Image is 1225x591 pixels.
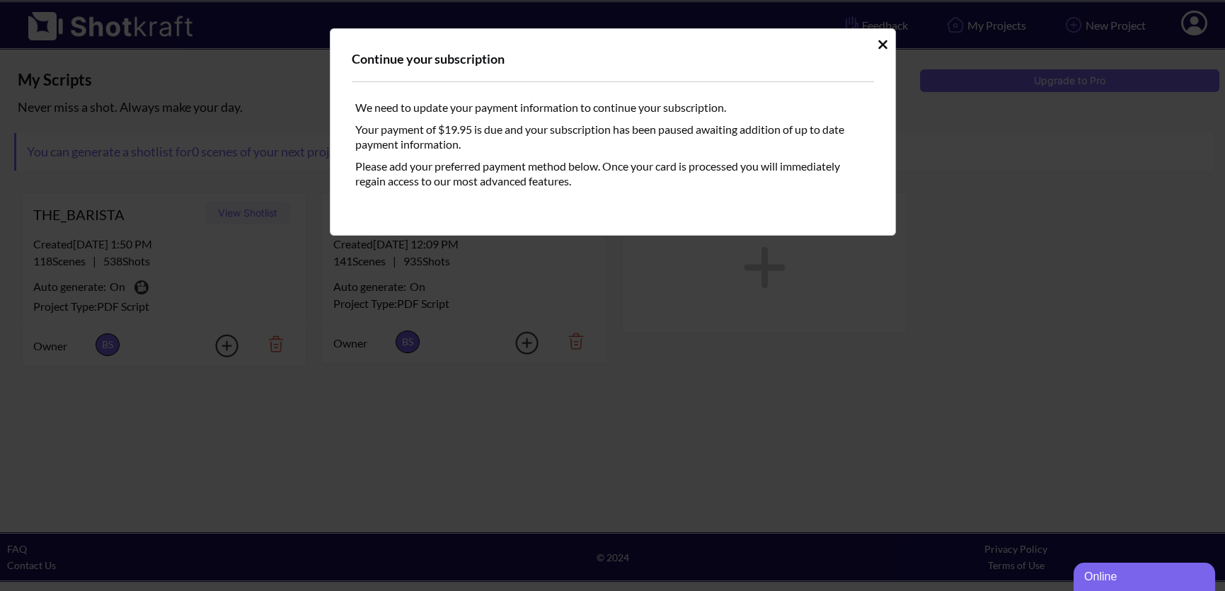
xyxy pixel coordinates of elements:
div: Your payment of $19.95 is due and your subscription has been paused awaiting addition of up to da... [352,118,874,155]
div: We need to update your payment information to continue your subscription. [352,96,874,118]
div: Continue your subscription [352,50,874,67]
iframe: chat widget [1074,560,1218,591]
div: Idle Modal [330,28,896,236]
div: Please add your preferred payment method below. Once your card is processed you will immediately ... [352,155,874,207]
